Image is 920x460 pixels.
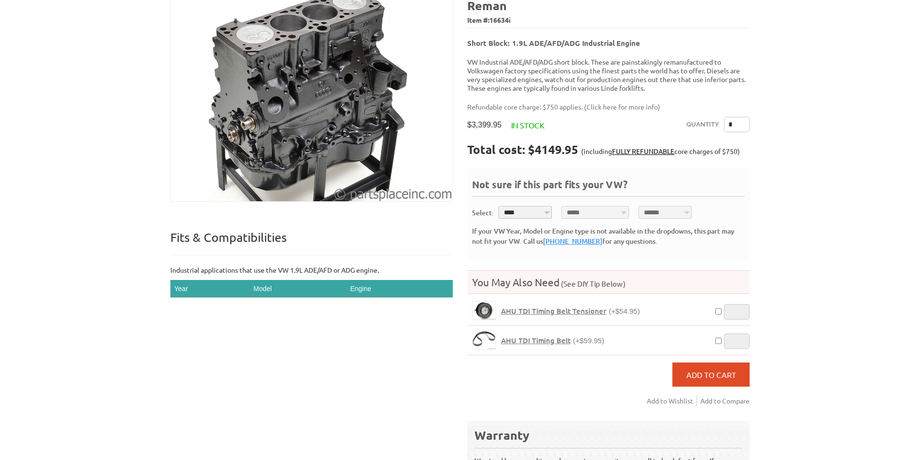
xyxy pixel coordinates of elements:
b: Short Block: 1.9L ADE/AFD/ADG Industrial Engine [467,38,640,48]
div: Select: [472,208,494,218]
a: [PHONE_NUMBER] [543,237,602,246]
span: (+$59.95) [573,336,604,345]
a: Click here for more info [586,102,658,111]
a: Add to Compare [700,395,750,407]
a: AHU TDI Timing Belt [472,331,496,349]
p: Refundable core charge: $750 applies. ( ) [467,102,742,112]
span: In stock [511,120,544,130]
p: VW Industrial ADE/AFD/ADG short block. These are painstakingly remanufactured to Volkswagen facto... [467,57,750,92]
div: Warranty [474,427,742,443]
th: Year [170,280,250,298]
button: Add to Cart [672,362,750,387]
span: 16634i [489,15,511,24]
div: Not sure if this part fits your VW? [472,178,745,196]
p: Fits & Compatibilities [170,230,453,255]
span: AHU TDI Timing Belt Tensioner [501,306,606,316]
a: AHU TDI Timing Belt Tensioner(+$54.95) [501,307,640,316]
label: Quantity [686,117,719,132]
span: AHU TDI Timing Belt [501,335,571,345]
a: AHU TDI Timing Belt(+$59.95) [501,336,604,345]
span: Item #: [467,14,750,28]
a: AHU TDI Timing Belt Tensioner [472,301,496,320]
strong: Total cost: $4149.95 [467,142,578,157]
h4: You May Also Need [467,276,750,289]
span: (+$54.95) [609,307,640,315]
a: Add to Wishlist [647,395,697,407]
span: (including core charges of $750) [581,147,740,155]
div: If your VW Year, Model or Engine type is not available in the dropdowns, this part may not fit yo... [472,226,745,246]
span: $3,399.95 [467,120,502,129]
a: FULLY REFUNDABLE [612,147,674,155]
p: Industrial applications that use the VW 1.9L ADE/AFD or ADG engine. [170,265,453,275]
th: Engine [346,280,453,298]
span: (See DIY Tip Below) [559,279,626,288]
th: Model [250,280,346,298]
span: Add to Cart [686,370,736,379]
img: AHU TDI Timing Belt [473,331,496,349]
img: AHU TDI Timing Belt Tensioner [473,302,496,320]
